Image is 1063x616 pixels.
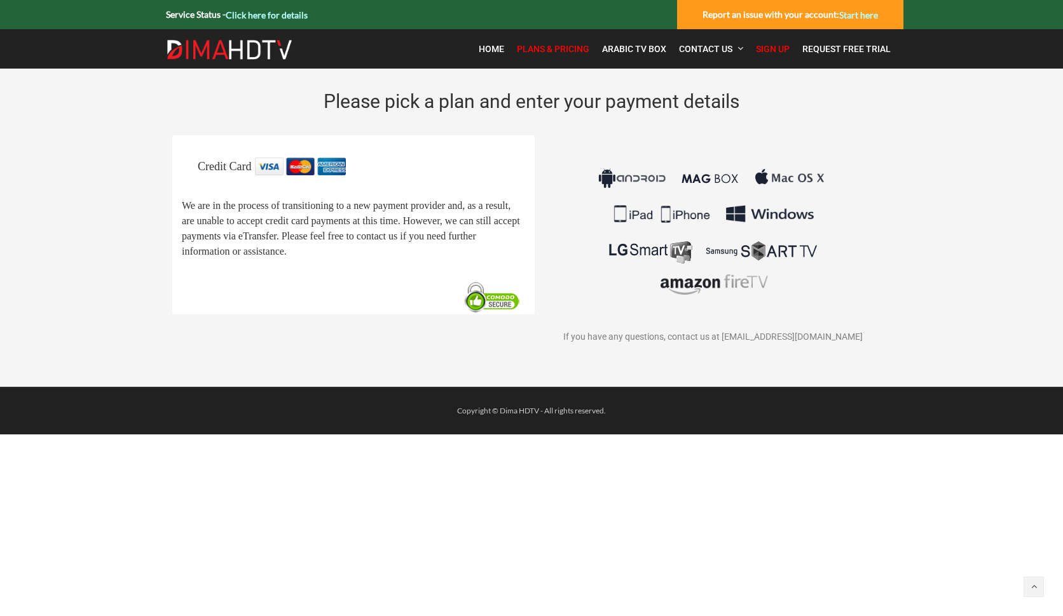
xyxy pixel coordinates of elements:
[472,36,511,62] a: Home
[596,36,673,62] a: Arabic TV Box
[166,9,308,20] strong: Service Status -
[166,39,293,60] img: Dima HDTV
[750,36,796,62] a: Sign Up
[479,44,504,54] span: Home
[703,9,878,20] strong: Report an issue with your account:
[182,201,520,257] span: We are in the process of transitioning to a new payment provider and, as a result, are unable to ...
[563,331,863,342] span: If you have any questions, contact us at [EMAIL_ADDRESS][DOMAIN_NAME]
[511,36,596,62] a: Plans & Pricing
[602,44,666,54] span: Arabic TV Box
[802,44,891,54] span: Request Free Trial
[226,10,308,20] a: Click here for details
[198,160,251,173] span: Credit Card
[756,44,790,54] span: Sign Up
[679,44,732,54] span: Contact Us
[673,36,750,62] a: Contact Us
[324,90,739,112] span: Please pick a plan and enter your payment details
[1024,577,1044,597] a: Back to top
[517,44,589,54] span: Plans & Pricing
[796,36,897,62] a: Request Free Trial
[839,10,878,20] a: Start here
[160,403,903,418] div: Copyright © Dima HDTV - All rights reserved.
